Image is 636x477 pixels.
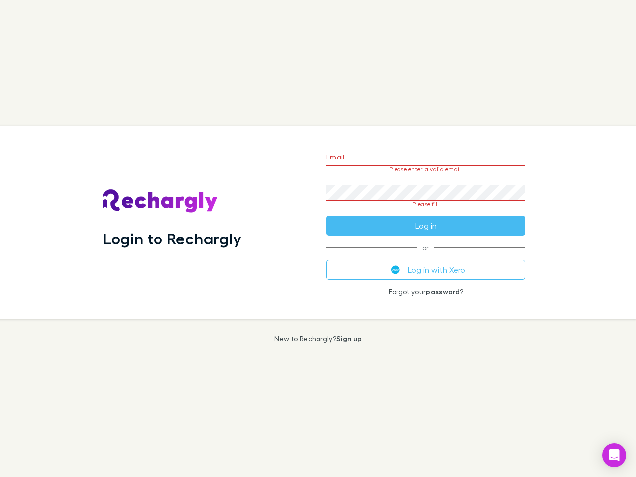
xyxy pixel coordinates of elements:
p: New to Rechargly? [274,335,362,343]
h1: Login to Rechargly [103,229,241,248]
div: Open Intercom Messenger [602,443,626,467]
a: password [426,287,460,296]
button: Log in with Xero [326,260,525,280]
p: Forgot your ? [326,288,525,296]
p: Please enter a valid email. [326,166,525,173]
a: Sign up [336,334,362,343]
img: Xero's logo [391,265,400,274]
button: Log in [326,216,525,236]
img: Rechargly's Logo [103,189,218,213]
p: Please fill [326,201,525,208]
